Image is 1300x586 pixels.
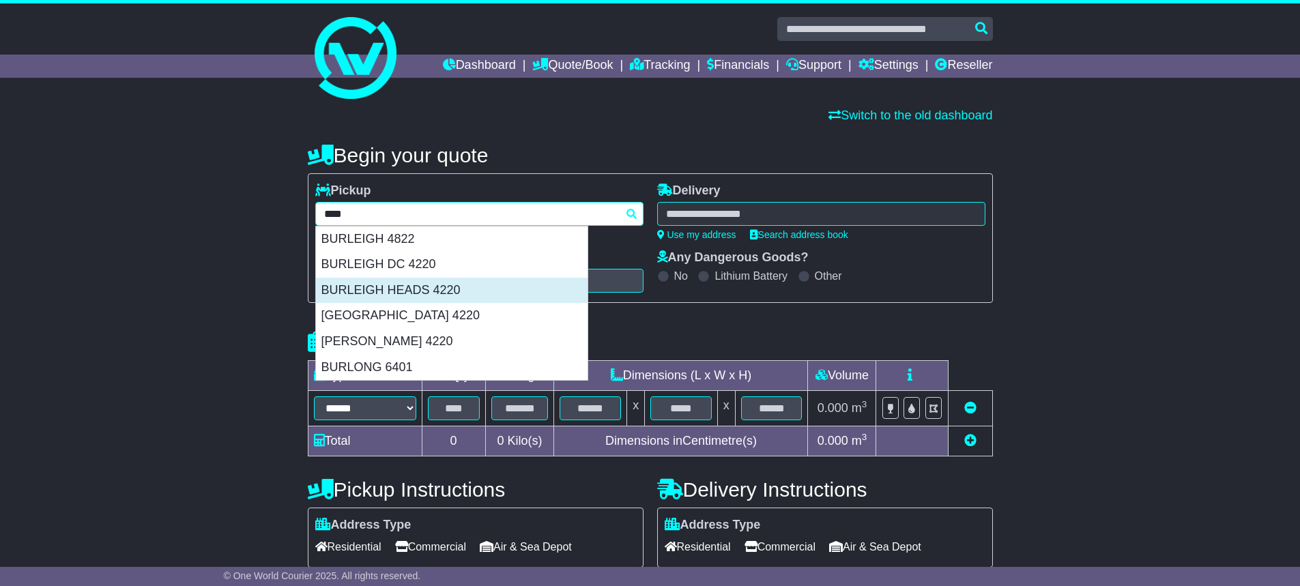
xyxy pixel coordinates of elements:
span: m [852,401,867,415]
a: Financials [707,55,769,78]
span: © One World Courier 2025. All rights reserved. [224,570,421,581]
h4: Delivery Instructions [657,478,993,501]
sup: 3 [862,432,867,442]
a: Support [786,55,841,78]
td: Volume [808,361,876,391]
div: BURLEIGH HEADS 4220 [316,278,588,304]
label: Delivery [657,184,721,199]
td: x [627,391,645,426]
span: Residential [315,536,381,557]
td: Dimensions (L x W x H) [554,361,808,391]
span: Commercial [745,536,815,557]
td: x [717,391,735,426]
a: Dashboard [443,55,516,78]
span: m [852,434,867,448]
label: Any Dangerous Goods? [657,250,809,265]
div: [GEOGRAPHIC_DATA] 4220 [316,303,588,329]
a: Reseller [935,55,992,78]
span: Residential [665,536,731,557]
label: Lithium Battery [714,269,788,282]
td: Type [308,361,422,391]
td: 0 [422,426,485,456]
div: BURLEIGH 4822 [316,226,588,252]
div: BURLEIGH DC 4220 [316,252,588,278]
a: Use my address [657,229,736,240]
a: Add new item [964,434,977,448]
label: Address Type [665,518,761,533]
label: Address Type [315,518,411,533]
h4: Package details | [308,331,479,353]
a: Switch to the old dashboard [828,108,992,122]
span: Air & Sea Depot [480,536,572,557]
typeahead: Please provide city [315,202,644,226]
sup: 3 [862,399,867,409]
label: Other [815,269,842,282]
a: Tracking [630,55,690,78]
span: Commercial [395,536,466,557]
a: Quote/Book [532,55,613,78]
span: Air & Sea Depot [829,536,921,557]
h4: Pickup Instructions [308,478,644,501]
div: BURLONG 6401 [316,355,588,381]
label: Pickup [315,184,371,199]
span: 0.000 [818,401,848,415]
h4: Begin your quote [308,144,993,166]
label: No [674,269,688,282]
div: [PERSON_NAME] 4220 [316,329,588,355]
a: Remove this item [964,401,977,415]
span: 0 [497,434,504,448]
a: Search address book [750,229,848,240]
span: 0.000 [818,434,848,448]
a: Settings [858,55,919,78]
td: Dimensions in Centimetre(s) [554,426,808,456]
td: Kilo(s) [485,426,554,456]
td: Total [308,426,422,456]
